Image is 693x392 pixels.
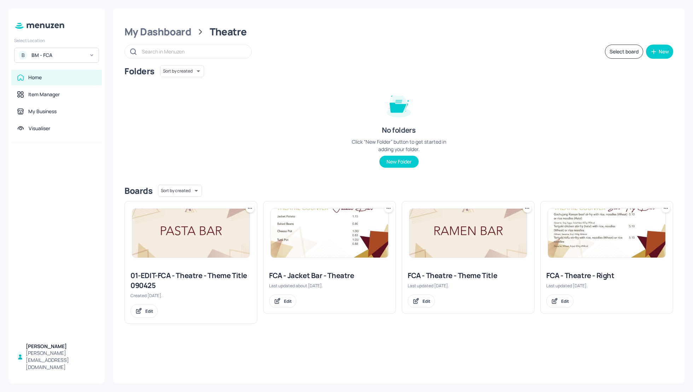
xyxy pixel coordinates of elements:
[28,74,42,81] div: Home
[130,271,251,290] div: 01-EDIT-FCA - Theatre - Theme Title 090425
[381,87,417,122] img: folder-empty
[28,108,57,115] div: My Business
[158,184,202,198] div: Sort by created
[142,46,244,57] input: Search in Menuzen
[160,64,204,78] div: Sort by created
[546,271,667,281] div: FCA - Theatre - Right
[210,25,247,38] div: Theatre
[124,185,152,196] div: Boards
[271,209,388,258] img: 2025-06-17-1750154161329f1btdf1ig1d.jpeg
[28,91,60,98] div: Item Manager
[408,271,529,281] div: FCA - Theatre - Theme Title
[29,125,50,132] div: Visualiser
[605,45,643,59] button: Select board
[26,350,96,371] div: [PERSON_NAME][EMAIL_ADDRESS][DOMAIN_NAME]
[646,45,673,59] button: New
[409,209,527,258] img: 2025-04-15-1744711955208t5t5z0piiki.jpeg
[346,138,452,153] div: Click “New Folder” button to get started in adding your folder.
[130,293,251,299] div: Created [DATE].
[269,283,390,289] div: Last updated about [DATE].
[379,156,419,168] button: New Folder
[284,298,292,304] div: Edit
[423,298,430,304] div: Edit
[124,25,191,38] div: My Dashboard
[408,283,529,289] div: Last updated [DATE].
[124,65,155,77] div: Folders
[561,298,569,304] div: Edit
[546,283,667,289] div: Last updated [DATE].
[145,308,153,314] div: Edit
[382,125,415,135] div: No folders
[269,271,390,281] div: FCA - Jacket Bar - Theatre
[548,209,665,258] img: 2025-08-11-1754912276380kiup5qbuntp.jpeg
[26,343,96,350] div: [PERSON_NAME]
[31,52,85,59] div: BM - FCA
[19,51,27,59] div: B
[14,38,99,44] div: Select Location
[132,209,250,258] img: 2025-01-07-1736251057968dsg37v4ac2o.jpeg
[659,49,669,54] div: New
